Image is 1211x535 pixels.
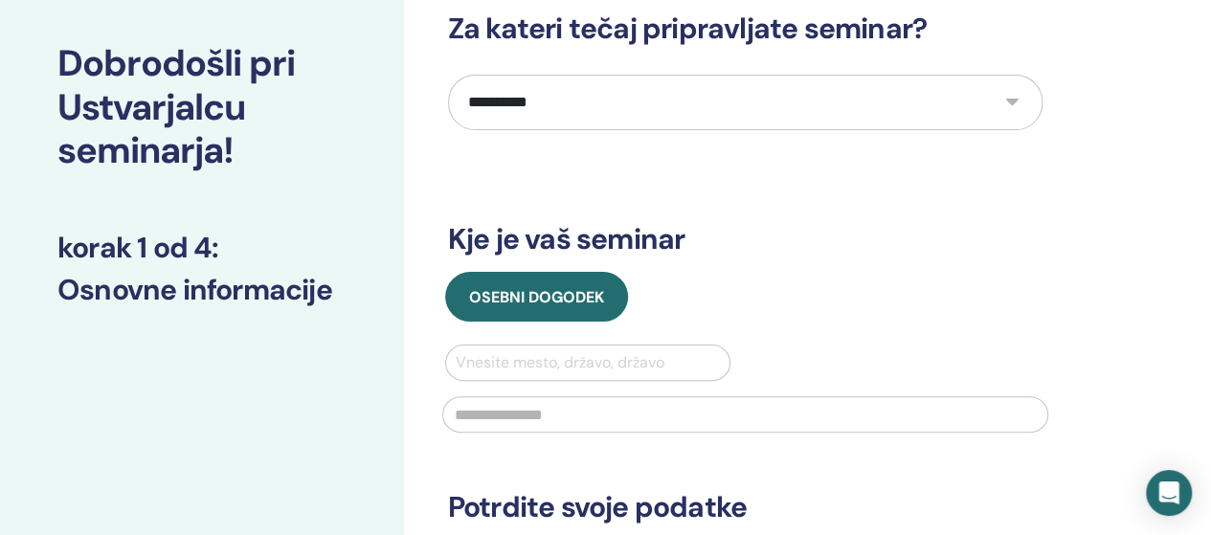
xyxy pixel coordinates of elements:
h3: korak 1 od 4 : [57,231,347,265]
button: Osebni dogodek [445,272,628,322]
h3: Za kateri tečaj pripravljate seminar? [448,11,1043,46]
h2: Dobrodošli pri Ustvarjalcu seminarja! [57,42,347,173]
span: Osebni dogodek [469,287,604,307]
h3: Osnovne informacije [57,273,347,307]
h3: Kje je vaš seminar [448,222,1043,256]
div: Open Intercom Messenger [1146,470,1192,516]
h3: Potrdite svoje podatke [448,490,1043,524]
